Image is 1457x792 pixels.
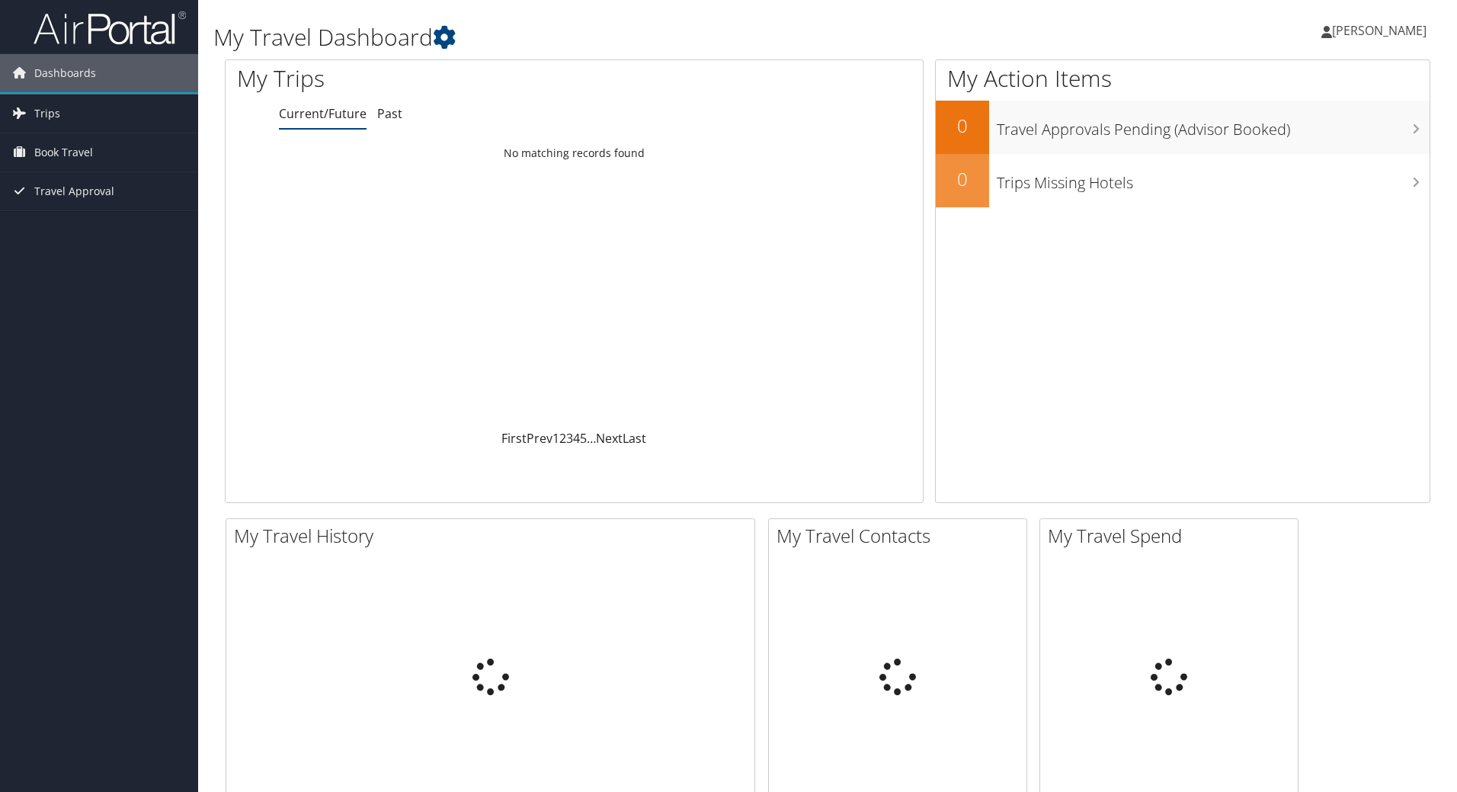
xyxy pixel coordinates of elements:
[596,430,623,447] a: Next
[377,105,402,122] a: Past
[34,133,93,172] span: Book Travel
[552,430,559,447] a: 1
[1332,22,1427,39] span: [PERSON_NAME]
[997,111,1430,140] h3: Travel Approvals Pending (Advisor Booked)
[226,139,923,167] td: No matching records found
[501,430,527,447] a: First
[559,430,566,447] a: 2
[34,54,96,92] span: Dashboards
[623,430,646,447] a: Last
[213,21,1033,53] h1: My Travel Dashboard
[34,10,186,46] img: airportal-logo.png
[34,95,60,133] span: Trips
[936,113,989,139] h2: 0
[936,166,989,192] h2: 0
[1048,523,1298,549] h2: My Travel Spend
[997,165,1430,194] h3: Trips Missing Hotels
[580,430,587,447] a: 5
[936,101,1430,154] a: 0Travel Approvals Pending (Advisor Booked)
[587,430,596,447] span: …
[573,430,580,447] a: 4
[527,430,552,447] a: Prev
[34,172,114,210] span: Travel Approval
[936,63,1430,95] h1: My Action Items
[777,523,1026,549] h2: My Travel Contacts
[279,105,367,122] a: Current/Future
[936,154,1430,207] a: 0Trips Missing Hotels
[234,523,754,549] h2: My Travel History
[237,63,621,95] h1: My Trips
[566,430,573,447] a: 3
[1321,8,1442,53] a: [PERSON_NAME]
